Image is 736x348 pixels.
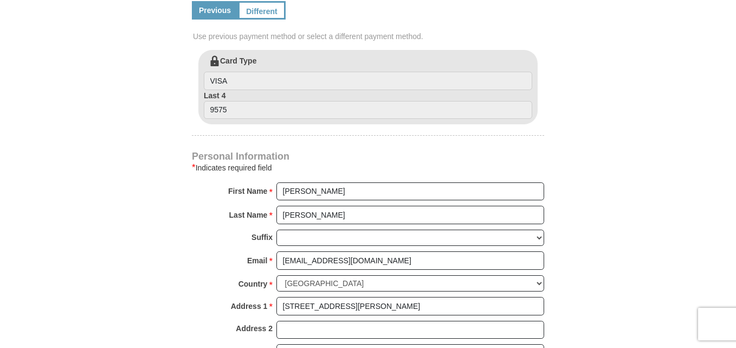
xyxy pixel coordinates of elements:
strong: Address 1 [231,299,268,314]
strong: Suffix [251,230,273,245]
strong: Last Name [229,207,268,223]
div: Indicates required field [192,161,544,174]
span: Use previous payment method or select a different payment method. [193,31,545,42]
strong: Country [238,276,268,292]
a: Previous [192,1,238,20]
strong: Address 2 [236,321,273,336]
input: Last 4 [204,101,532,119]
a: Different [238,1,286,20]
label: Card Type [204,55,532,90]
input: Card Type [204,72,532,90]
h4: Personal Information [192,152,544,161]
strong: Email [247,253,267,268]
label: Last 4 [204,90,532,119]
strong: First Name [228,184,267,199]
